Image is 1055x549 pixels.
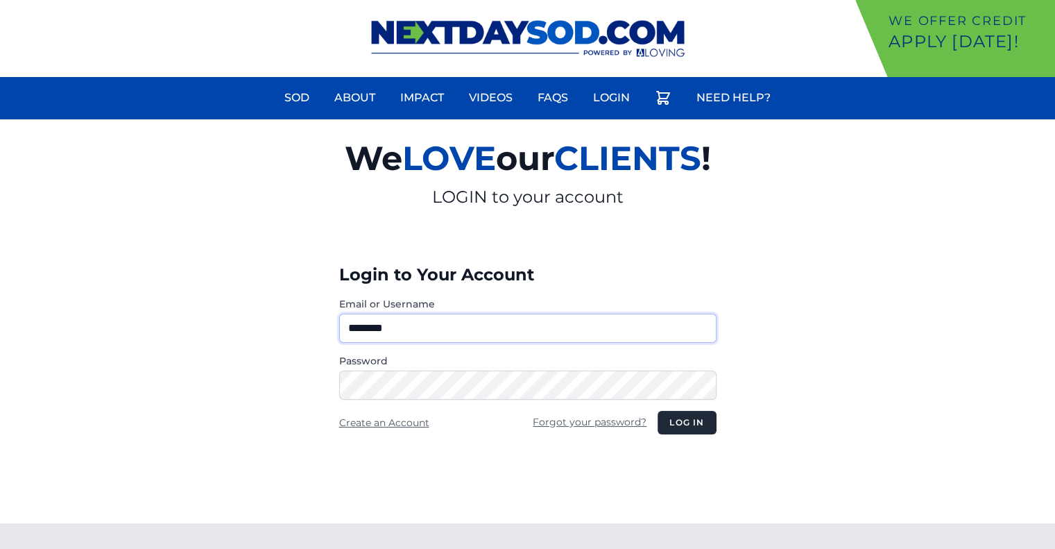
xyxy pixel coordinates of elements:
[339,416,429,429] a: Create an Account
[889,31,1049,53] p: Apply [DATE]!
[339,297,717,311] label: Email or Username
[658,411,716,434] button: Log in
[276,81,318,115] a: Sod
[392,81,452,115] a: Impact
[339,264,717,286] h3: Login to Your Account
[184,186,872,208] p: LOGIN to your account
[688,81,779,115] a: Need Help?
[554,138,701,178] span: CLIENTS
[461,81,521,115] a: Videos
[533,416,646,428] a: Forgot your password?
[529,81,576,115] a: FAQs
[339,354,717,368] label: Password
[184,130,872,186] h2: We our !
[326,81,384,115] a: About
[585,81,638,115] a: Login
[889,11,1049,31] p: We offer Credit
[402,138,496,178] span: LOVE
